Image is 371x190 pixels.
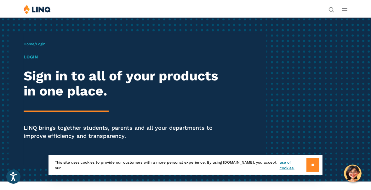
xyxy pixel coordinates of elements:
a: Home [24,42,34,46]
h1: Login [24,54,227,60]
span: / [24,42,45,46]
h2: Sign in to all of your products in one place. [24,68,227,99]
a: use of cookies. [280,160,306,171]
div: This site uses cookies to provide our customers with a more personal experience. By using [DOMAIN... [49,155,322,175]
span: Login [36,42,45,46]
button: Hello, have a question? Let’s chat. [344,165,362,182]
img: LINQ | K‑12 Software [24,4,51,14]
button: Open Main Menu [342,6,347,13]
p: LINQ brings together students, parents and all your departments to improve efficiency and transpa... [24,124,227,140]
button: Open Search Bar [328,6,334,12]
nav: Utility Navigation [328,4,334,12]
